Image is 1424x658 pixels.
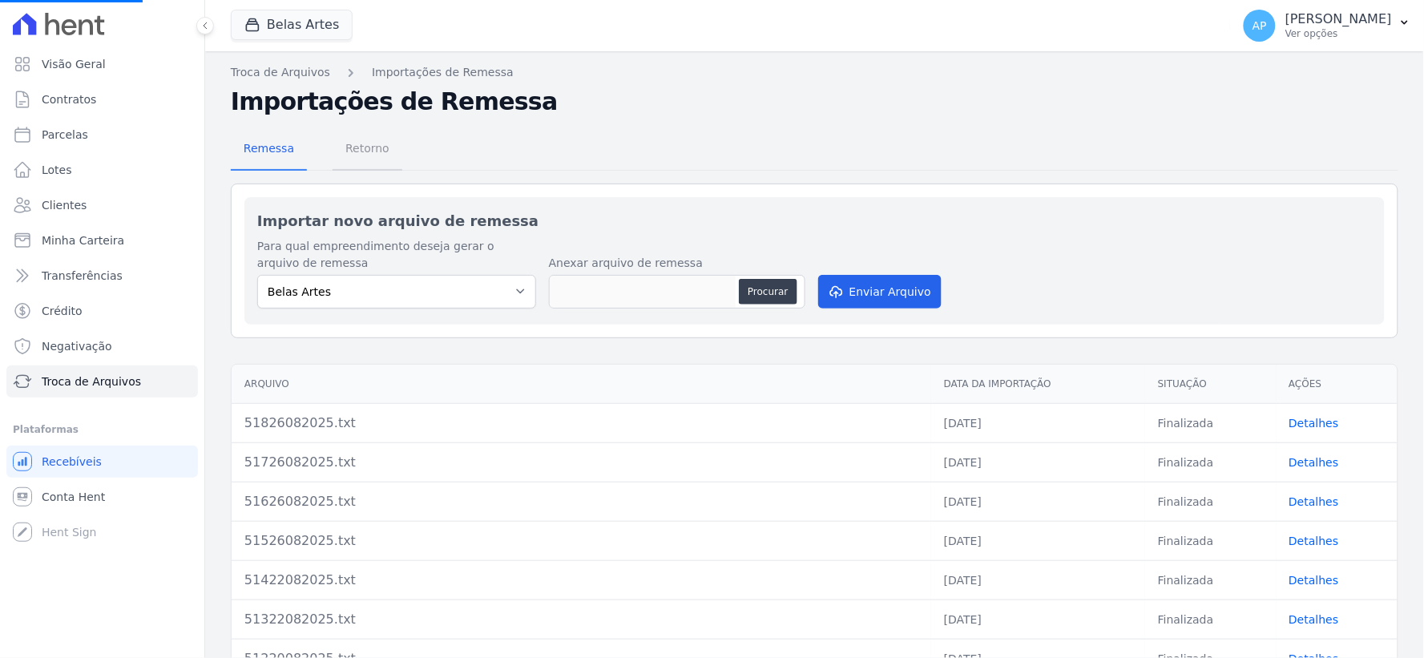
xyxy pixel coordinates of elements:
span: Transferências [42,268,123,284]
th: Situação [1145,365,1276,404]
a: Detalhes [1289,613,1339,626]
a: Visão Geral [6,48,198,80]
a: Contratos [6,83,198,115]
button: Enviar Arquivo [818,275,942,309]
a: Troca de Arquivos [6,365,198,398]
a: Remessa [231,129,307,171]
div: 51726082025.txt [244,453,918,472]
a: Lotes [6,154,198,186]
button: Procurar [739,279,797,305]
div: Plataformas [13,420,192,439]
a: Negativação [6,330,198,362]
div: 51422082025.txt [244,571,918,590]
a: Transferências [6,260,198,292]
a: Detalhes [1289,417,1339,430]
a: Parcelas [6,119,198,151]
span: Negativação [42,338,112,354]
span: Crédito [42,303,83,319]
td: Finalizada [1145,442,1276,482]
a: Clientes [6,189,198,221]
button: AP [PERSON_NAME] Ver opções [1231,3,1424,48]
a: Troca de Arquivos [231,64,330,81]
span: Recebíveis [42,454,102,470]
span: AP [1253,20,1267,31]
td: Finalizada [1145,599,1276,639]
a: Detalhes [1289,535,1339,547]
td: [DATE] [931,560,1145,599]
span: Retorno [336,132,399,164]
a: Retorno [333,129,402,171]
span: Remessa [234,132,304,164]
span: Minha Carteira [42,232,124,248]
div: 51322082025.txt [244,610,918,629]
div: 51526082025.txt [244,531,918,551]
button: Belas Artes [231,10,353,40]
p: [PERSON_NAME] [1285,11,1392,27]
span: Parcelas [42,127,88,143]
div: 51826082025.txt [244,414,918,433]
a: Minha Carteira [6,224,198,256]
th: Arquivo [232,365,931,404]
a: Detalhes [1289,495,1339,508]
span: Contratos [42,91,96,107]
th: Data da Importação [931,365,1145,404]
nav: Breadcrumb [231,64,1398,81]
a: Detalhes [1289,574,1339,587]
a: Recebíveis [6,446,198,478]
div: 51626082025.txt [244,492,918,511]
h2: Importar novo arquivo de remessa [257,210,1372,232]
a: Detalhes [1289,456,1339,469]
td: [DATE] [931,482,1145,521]
a: Crédito [6,295,198,327]
td: Finalizada [1145,560,1276,599]
td: [DATE] [931,599,1145,639]
td: Finalizada [1145,403,1276,442]
a: Conta Hent [6,481,198,513]
label: Anexar arquivo de remessa [549,255,805,272]
th: Ações [1277,365,1398,404]
a: Importações de Remessa [372,64,514,81]
span: Visão Geral [42,56,106,72]
label: Para qual empreendimento deseja gerar o arquivo de remessa [257,238,536,272]
td: Finalizada [1145,482,1276,521]
td: [DATE] [931,521,1145,560]
span: Conta Hent [42,489,105,505]
h2: Importações de Remessa [231,87,1398,116]
span: Lotes [42,162,72,178]
td: Finalizada [1145,521,1276,560]
span: Clientes [42,197,87,213]
span: Troca de Arquivos [42,373,141,390]
td: [DATE] [931,442,1145,482]
p: Ver opções [1285,27,1392,40]
td: [DATE] [931,403,1145,442]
